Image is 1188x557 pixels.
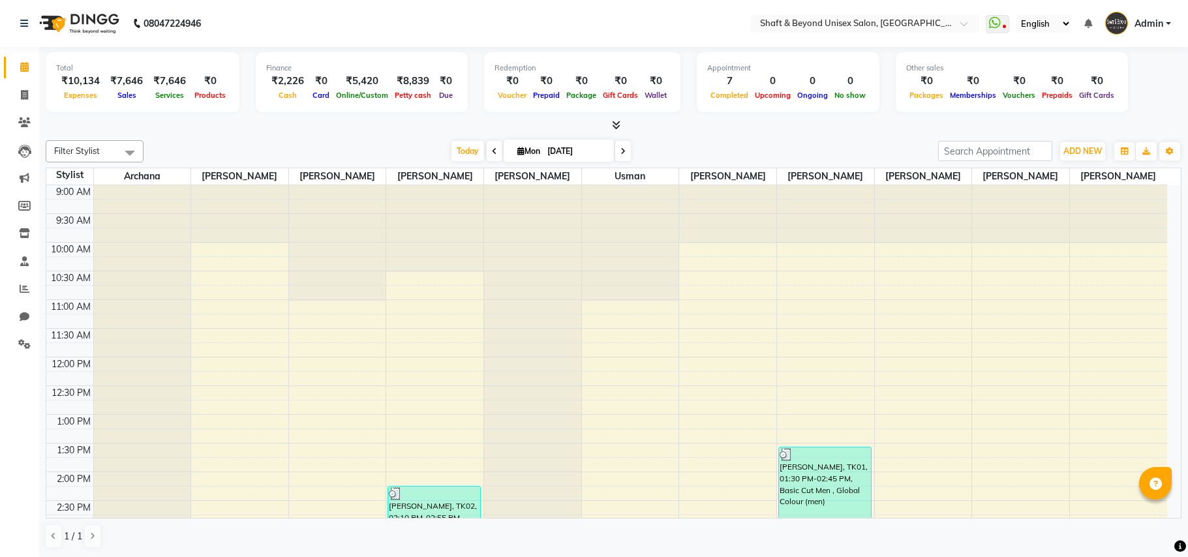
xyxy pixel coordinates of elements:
[582,168,679,185] span: usman
[484,168,581,185] span: [PERSON_NAME]
[794,74,831,89] div: 0
[64,530,82,543] span: 1 / 1
[1105,12,1128,35] img: Admin
[48,271,93,285] div: 10:30 AM
[972,168,1069,185] span: [PERSON_NAME]
[707,91,752,100] span: Completed
[1070,168,1167,185] span: [PERSON_NAME]
[191,168,288,185] span: [PERSON_NAME]
[54,501,93,515] div: 2:30 PM
[48,300,93,314] div: 11:00 AM
[56,74,105,89] div: ₹10,134
[333,74,391,89] div: ₹5,420
[309,74,333,89] div: ₹0
[495,91,530,100] span: Voucher
[436,91,456,100] span: Due
[495,63,670,74] div: Redemption
[386,168,483,185] span: [PERSON_NAME]
[641,74,670,89] div: ₹0
[495,74,530,89] div: ₹0
[906,91,947,100] span: Packages
[679,168,776,185] span: [PERSON_NAME]
[707,63,869,74] div: Appointment
[600,74,641,89] div: ₹0
[641,91,670,100] span: Wallet
[600,91,641,100] span: Gift Cards
[48,243,93,256] div: 10:00 AM
[105,74,148,89] div: ₹7,646
[54,444,93,457] div: 1:30 PM
[938,141,1052,161] input: Search Appointment
[794,91,831,100] span: Ongoing
[707,74,752,89] div: 7
[388,487,480,528] div: [PERSON_NAME], TK02, 02:10 PM-02:55 PM, Root touch up 1-2 inch ([MEDICAL_DATA] free)
[49,357,93,371] div: 12:00 PM
[1133,505,1175,544] iframe: chat widget
[999,74,1039,89] div: ₹0
[752,91,794,100] span: Upcoming
[779,447,871,519] div: [PERSON_NAME], TK01, 01:30 PM-02:45 PM, Basic Cut Men , Global Colour (men)
[333,91,391,100] span: Online/Custom
[543,142,609,161] input: 2025-09-01
[152,91,187,100] span: Services
[1063,146,1102,156] span: ADD NEW
[53,214,93,228] div: 9:30 AM
[1135,17,1163,31] span: Admin
[94,168,191,185] span: Archana
[451,141,484,161] span: Today
[1076,91,1118,100] span: Gift Cards
[33,5,123,42] img: logo
[114,91,140,100] span: Sales
[906,74,947,89] div: ₹0
[54,415,93,429] div: 1:00 PM
[563,74,600,89] div: ₹0
[1039,74,1076,89] div: ₹0
[309,91,333,100] span: Card
[289,168,386,185] span: [PERSON_NAME]
[752,74,794,89] div: 0
[266,63,457,74] div: Finance
[46,168,93,182] div: Stylist
[191,91,229,100] span: Products
[906,63,1118,74] div: Other sales
[777,168,874,185] span: [PERSON_NAME]
[56,63,229,74] div: Total
[191,74,229,89] div: ₹0
[53,185,93,199] div: 9:00 AM
[54,145,100,156] span: Filter Stylist
[947,91,999,100] span: Memberships
[514,146,543,156] span: Mon
[148,74,191,89] div: ₹7,646
[391,91,434,100] span: Petty cash
[947,74,999,89] div: ₹0
[434,74,457,89] div: ₹0
[831,91,869,100] span: No show
[144,5,201,42] b: 08047224946
[391,74,434,89] div: ₹8,839
[530,91,563,100] span: Prepaid
[1039,91,1076,100] span: Prepaids
[999,91,1039,100] span: Vouchers
[61,91,100,100] span: Expenses
[1060,142,1105,160] button: ADD NEW
[54,472,93,486] div: 2:00 PM
[875,168,972,185] span: [PERSON_NAME]
[266,74,309,89] div: ₹2,226
[275,91,300,100] span: Cash
[530,74,563,89] div: ₹0
[48,329,93,342] div: 11:30 AM
[1076,74,1118,89] div: ₹0
[49,386,93,400] div: 12:30 PM
[563,91,600,100] span: Package
[831,74,869,89] div: 0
